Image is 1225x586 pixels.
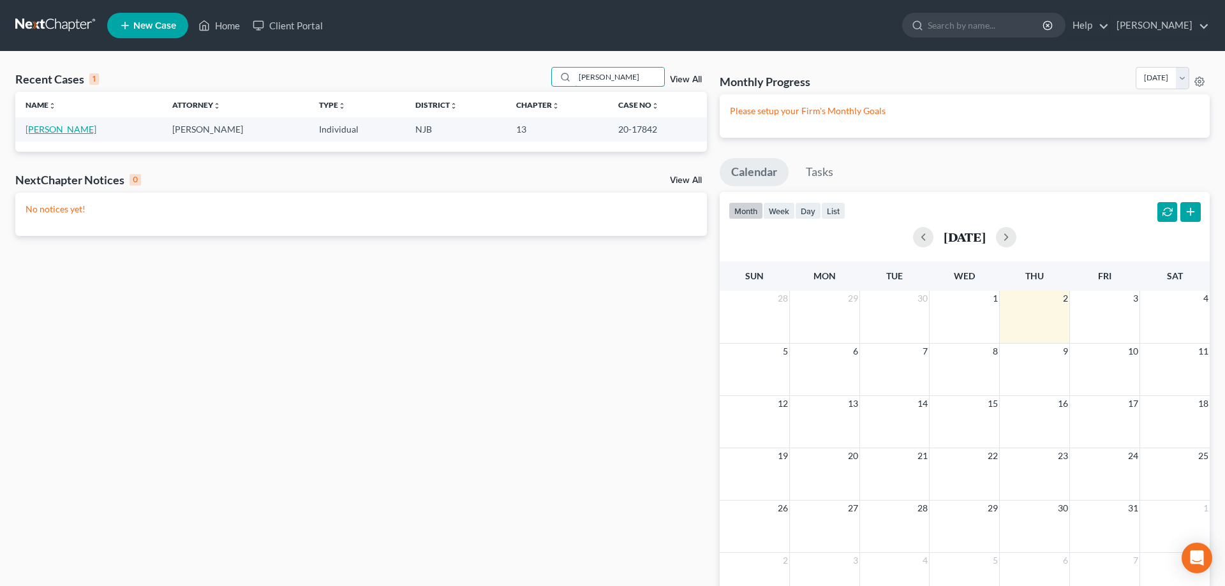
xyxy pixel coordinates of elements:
[1098,270,1111,281] span: Fri
[745,270,764,281] span: Sun
[1182,543,1212,573] div: Open Intercom Messenger
[986,396,999,411] span: 15
[1062,553,1069,568] span: 6
[1197,396,1210,411] span: 18
[720,158,789,186] a: Calendar
[986,501,999,516] span: 29
[847,396,859,411] span: 13
[991,291,999,306] span: 1
[916,501,929,516] span: 28
[319,100,346,110] a: Typeunfold_more
[730,105,1199,117] p: Please setup your Firm's Monthly Goals
[1057,448,1069,464] span: 23
[847,448,859,464] span: 20
[1202,501,1210,516] span: 1
[26,100,56,110] a: Nameunfold_more
[852,344,859,359] span: 6
[575,68,664,86] input: Search by name...
[1167,270,1183,281] span: Sat
[1057,396,1069,411] span: 16
[782,344,789,359] span: 5
[916,396,929,411] span: 14
[928,13,1044,37] input: Search by name...
[782,553,789,568] span: 2
[15,71,99,87] div: Recent Cases
[552,102,560,110] i: unfold_more
[162,117,309,141] td: [PERSON_NAME]
[1062,291,1069,306] span: 2
[954,270,975,281] span: Wed
[852,553,859,568] span: 3
[1127,344,1140,359] span: 10
[192,14,246,37] a: Home
[450,102,457,110] i: unfold_more
[986,448,999,464] span: 22
[1110,14,1209,37] a: [PERSON_NAME]
[89,73,99,85] div: 1
[405,117,506,141] td: NJB
[1062,344,1069,359] span: 9
[916,291,929,306] span: 30
[213,102,221,110] i: unfold_more
[1132,291,1140,306] span: 3
[776,501,789,516] span: 26
[763,202,795,219] button: week
[944,230,986,244] h2: [DATE]
[1202,291,1210,306] span: 4
[670,75,702,84] a: View All
[415,100,457,110] a: Districtunfold_more
[991,553,999,568] span: 5
[1197,344,1210,359] span: 11
[309,117,405,141] td: Individual
[516,100,560,110] a: Chapterunfold_more
[720,74,810,89] h3: Monthly Progress
[130,174,141,186] div: 0
[133,21,176,31] span: New Case
[1127,396,1140,411] span: 17
[776,448,789,464] span: 19
[608,117,706,141] td: 20-17842
[821,202,845,219] button: list
[246,14,329,37] a: Client Portal
[813,270,836,281] span: Mon
[15,172,141,187] div: NextChapter Notices
[776,291,789,306] span: 28
[794,158,845,186] a: Tasks
[921,553,929,568] span: 4
[1197,448,1210,464] span: 25
[172,100,221,110] a: Attorneyunfold_more
[48,102,56,110] i: unfold_more
[506,117,609,141] td: 13
[1057,501,1069,516] span: 30
[1066,14,1109,37] a: Help
[1127,501,1140,516] span: 31
[1025,270,1044,281] span: Thu
[670,176,702,185] a: View All
[916,448,929,464] span: 21
[651,102,659,110] i: unfold_more
[26,124,96,135] a: [PERSON_NAME]
[991,344,999,359] span: 8
[921,344,929,359] span: 7
[26,203,697,216] p: No notices yet!
[729,202,763,219] button: month
[847,501,859,516] span: 27
[1127,448,1140,464] span: 24
[886,270,903,281] span: Tue
[338,102,346,110] i: unfold_more
[776,396,789,411] span: 12
[1132,553,1140,568] span: 7
[795,202,821,219] button: day
[847,291,859,306] span: 29
[618,100,659,110] a: Case Nounfold_more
